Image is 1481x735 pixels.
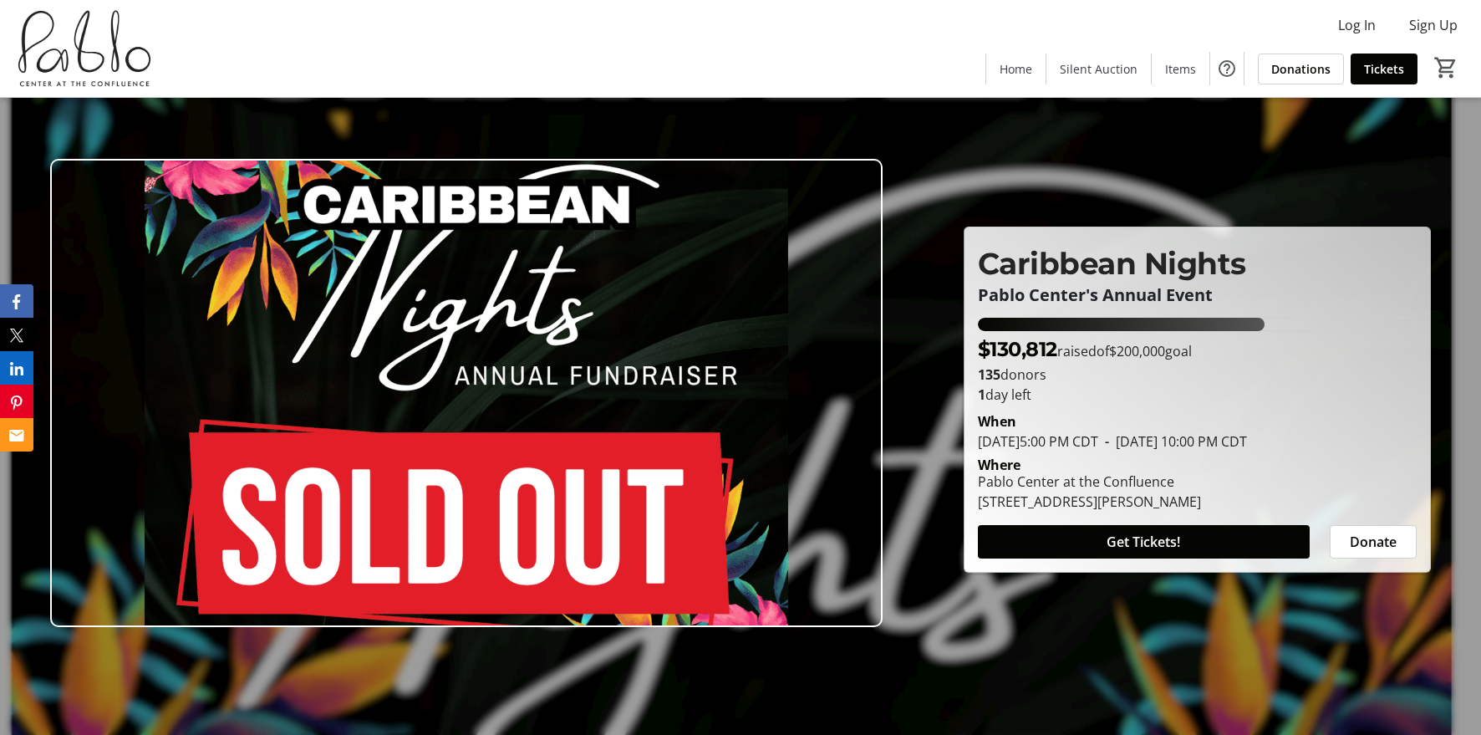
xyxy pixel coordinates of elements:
div: 65.40644% of fundraising goal reached [978,318,1417,331]
span: Log In [1338,15,1376,35]
span: [DATE] 10:00 PM CDT [1098,432,1247,451]
div: When [978,411,1016,431]
button: Help [1210,52,1244,85]
a: Tickets [1351,54,1417,84]
p: Pablo Center's Annual Event [978,286,1417,304]
span: Silent Auction [1060,60,1137,78]
button: Get Tickets! [978,525,1310,559]
button: Donate [1330,525,1417,559]
span: Donate [1350,532,1397,552]
div: Pablo Center at the Confluence [978,472,1201,492]
button: Cart [1431,53,1461,83]
span: Caribbean Nights [978,245,1246,282]
span: Get Tickets! [1107,532,1180,552]
a: Silent Auction [1046,54,1151,84]
button: Log In [1325,12,1389,38]
span: Tickets [1364,60,1404,78]
span: Sign Up [1409,15,1458,35]
span: - [1098,432,1116,451]
a: Home [986,54,1046,84]
a: Items [1152,54,1209,84]
div: Where [978,458,1020,472]
div: [STREET_ADDRESS][PERSON_NAME] [978,492,1201,512]
span: Items [1165,60,1196,78]
span: $130,812 [978,337,1057,361]
button: Sign Up [1396,12,1471,38]
span: 1 [978,385,985,404]
a: Donations [1258,54,1344,84]
span: $200,000 [1109,342,1165,360]
p: donors [978,365,1417,385]
span: Donations [1271,60,1331,78]
p: raised of goal [978,334,1192,365]
p: day left [978,385,1417,405]
img: Campaign CTA Media Photo [50,159,883,627]
span: Home [1000,60,1032,78]
b: 135 [978,365,1000,384]
span: [DATE] 5:00 PM CDT [978,432,1098,451]
img: Pablo Center's Logo [10,7,159,90]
